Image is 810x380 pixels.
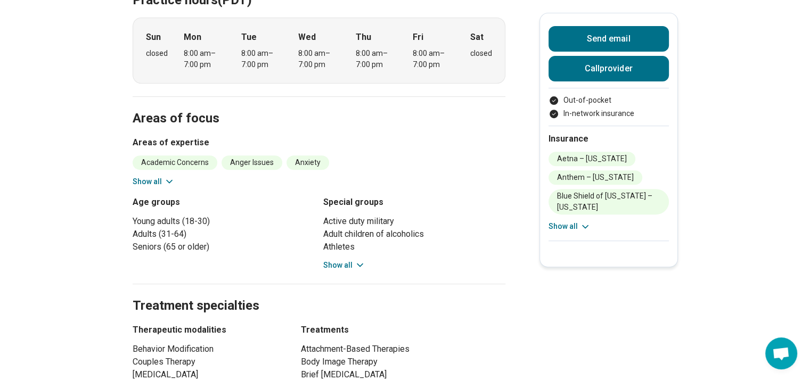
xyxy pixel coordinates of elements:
button: Show all [323,260,365,271]
div: 8:00 am – 7:00 pm [241,48,282,70]
h3: Areas of expertise [133,136,505,149]
div: 8:00 am – 7:00 pm [413,48,454,70]
h3: Treatments [301,324,505,336]
li: Active duty military [323,215,505,228]
h2: Areas of focus [133,84,505,128]
ul: Payment options [549,95,669,119]
div: When does the program meet? [133,18,505,84]
h2: Insurance [549,133,669,145]
li: Blue Shield of [US_STATE] – [US_STATE] [549,189,669,214]
div: 8:00 am – 7:00 pm [356,48,397,70]
li: Athletes [323,241,505,253]
li: Out-of-pocket [549,95,669,106]
strong: Sat [470,31,484,44]
button: Show all [133,176,175,187]
li: Academic Concerns [133,155,217,170]
strong: Wed [298,31,316,44]
div: 8:00 am – 7:00 pm [184,48,225,70]
h3: Therapeutic modalities [133,324,282,336]
li: Anxiety [287,155,329,170]
li: Anger Issues [222,155,282,170]
div: Open chat [765,337,797,369]
div: closed [470,48,492,59]
li: Attachment-Based Therapies [301,343,505,356]
div: 8:00 am – 7:00 pm [298,48,339,70]
strong: Thu [356,31,371,44]
li: Behavior Modification [133,343,282,356]
li: Aetna – [US_STATE] [549,152,635,166]
li: Young adults (18-30) [133,215,315,228]
strong: Fri [413,31,423,44]
li: Seniors (65 or older) [133,241,315,253]
button: Send email [549,26,669,52]
li: In-network insurance [549,108,669,119]
h2: Treatment specialties [133,271,505,315]
li: Adults (31-64) [133,228,315,241]
button: Callprovider [549,56,669,81]
strong: Mon [184,31,201,44]
div: closed [146,48,168,59]
strong: Sun [146,31,161,44]
li: Anthem – [US_STATE] [549,170,642,185]
button: Show all [549,221,591,232]
li: Adult children of alcoholics [323,228,505,241]
li: Body Image Therapy [301,356,505,368]
strong: Tue [241,31,257,44]
h3: Age groups [133,196,315,209]
li: Couples Therapy [133,356,282,368]
h3: Special groups [323,196,505,209]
